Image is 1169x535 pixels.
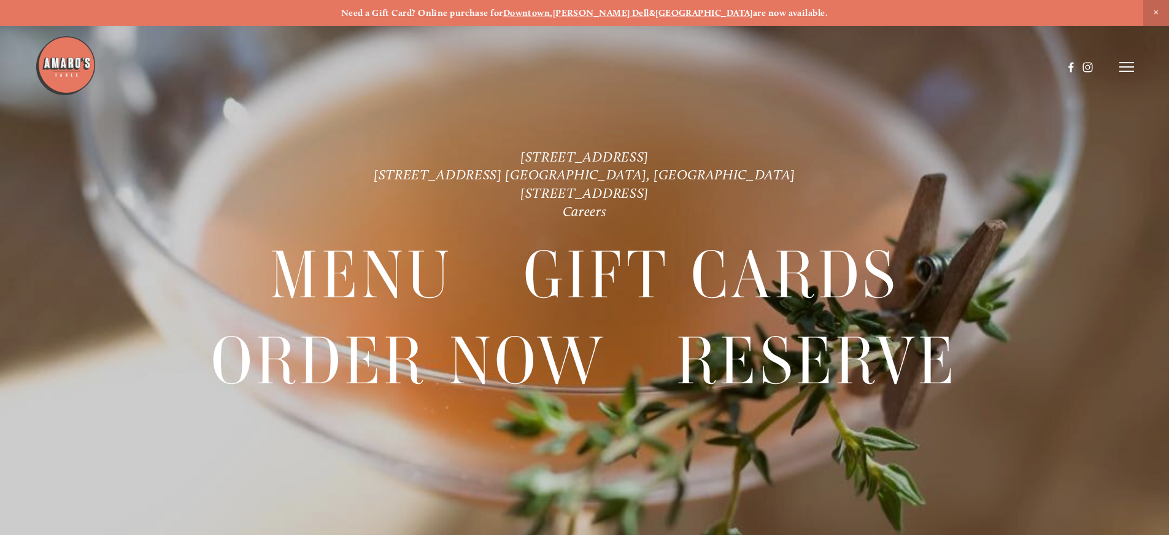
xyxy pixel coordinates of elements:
[520,149,649,165] a: [STREET_ADDRESS]
[649,7,655,18] strong: &
[753,7,828,18] strong: are now available.
[211,319,606,403] a: Order Now
[523,233,899,318] a: Gift Cards
[655,7,753,18] a: [GEOGRAPHIC_DATA]
[270,233,453,318] span: Menu
[341,7,503,18] strong: Need a Gift Card? Online purchase for
[503,7,550,18] a: Downtown
[553,7,649,18] a: [PERSON_NAME] Dell
[563,203,607,220] a: Careers
[520,185,649,201] a: [STREET_ADDRESS]
[676,319,958,403] a: Reserve
[523,233,899,318] span: Gift Cards
[35,35,96,96] img: Amaro's Table
[270,233,453,318] a: Menu
[550,7,552,18] strong: ,
[374,166,795,183] a: [STREET_ADDRESS] [GEOGRAPHIC_DATA], [GEOGRAPHIC_DATA]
